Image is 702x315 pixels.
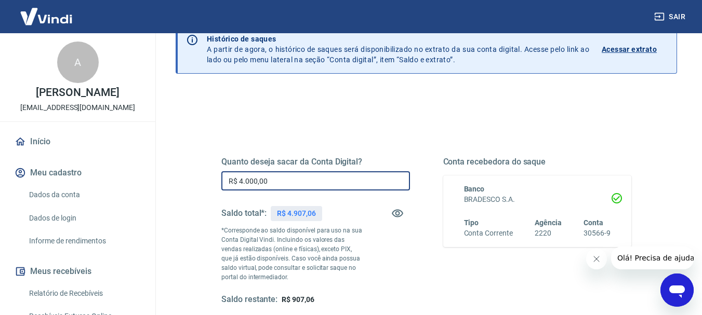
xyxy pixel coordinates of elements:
h6: 30566-9 [584,228,611,239]
button: Meu cadastro [12,161,143,184]
span: Banco [464,185,485,193]
h6: 2220 [535,228,562,239]
a: Informe de rendimentos [25,230,143,252]
p: *Corresponde ao saldo disponível para uso na sua Conta Digital Vindi. Incluindo os valores das ve... [221,226,363,282]
a: Acessar extrato [602,34,668,65]
div: A [57,42,99,83]
span: Tipo [464,218,479,227]
a: Relatório de Recebíveis [25,283,143,304]
button: Meus recebíveis [12,260,143,283]
span: Olá! Precisa de ajuda? [6,7,87,16]
p: R$ 4.907,06 [277,208,315,219]
h5: Conta recebedora do saque [443,157,632,167]
h6: Conta Corrente [464,228,513,239]
p: [EMAIL_ADDRESS][DOMAIN_NAME] [20,102,135,113]
a: Dados de login [25,208,143,229]
span: Conta [584,218,603,227]
h5: Quanto deseja sacar da Conta Digital? [221,157,410,167]
h6: BRADESCO S.A. [464,194,611,205]
a: Dados da conta [25,184,143,206]
iframe: Fechar mensagem [586,249,607,269]
a: Início [12,130,143,153]
span: Agência [535,218,562,227]
span: R$ 907,06 [282,295,314,304]
h5: Saldo restante: [221,294,277,305]
p: Histórico de saques [207,34,589,44]
iframe: Mensagem da empresa [611,246,694,269]
button: Sair [652,7,690,26]
img: Vindi [12,1,80,32]
p: A partir de agora, o histórico de saques será disponibilizado no extrato da sua conta digital. Ac... [207,34,589,65]
p: Acessar extrato [602,44,657,54]
iframe: Botão para abrir a janela de mensagens [660,273,694,307]
p: [PERSON_NAME] [36,87,119,98]
h5: Saldo total*: [221,208,267,218]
